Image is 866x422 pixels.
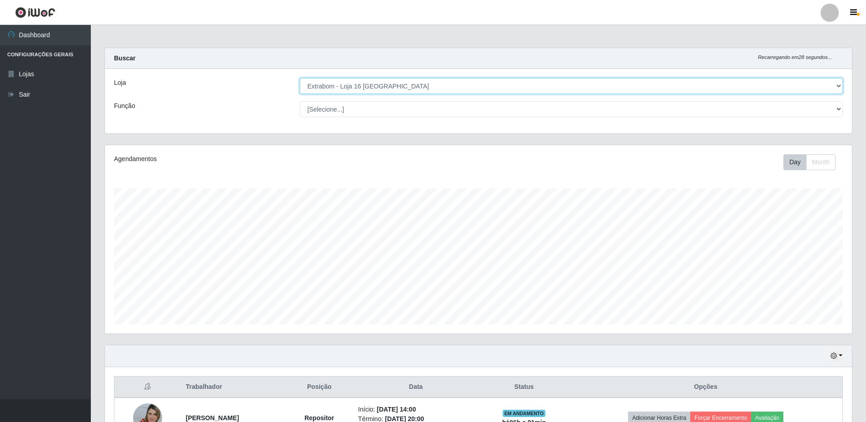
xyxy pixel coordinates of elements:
[569,377,842,398] th: Opções
[783,154,836,170] div: First group
[186,414,239,422] strong: [PERSON_NAME]
[479,377,569,398] th: Status
[783,154,843,170] div: Toolbar with button groups
[114,78,126,88] label: Loja
[304,414,334,422] strong: Repositor
[358,405,474,414] li: Início:
[286,377,353,398] th: Posição
[114,54,135,62] strong: Buscar
[503,410,546,417] span: EM ANDAMENTO
[114,154,410,164] div: Agendamentos
[114,101,135,111] label: Função
[783,154,807,170] button: Day
[758,54,832,60] i: Recarregando em 28 segundos...
[15,7,55,18] img: CoreUI Logo
[377,406,416,413] time: [DATE] 14:00
[180,377,286,398] th: Trabalhador
[353,377,479,398] th: Data
[806,154,836,170] button: Month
